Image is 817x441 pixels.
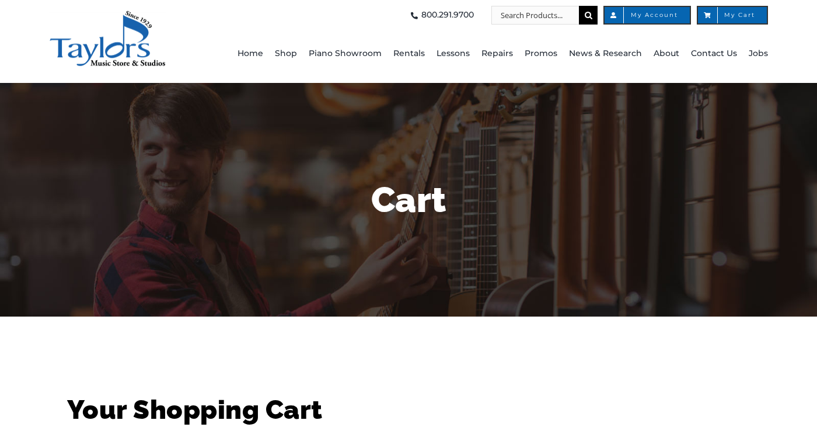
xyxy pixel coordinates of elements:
span: News & Research [569,44,642,63]
h1: Your Shopping Cart [67,391,750,428]
input: Search [579,6,598,25]
nav: Main Menu [236,25,768,83]
a: Jobs [749,25,768,83]
span: Jobs [749,44,768,63]
a: About [654,25,679,83]
span: About [654,44,679,63]
span: Contact Us [691,44,737,63]
a: My Cart [697,6,768,25]
a: Promos [525,25,557,83]
span: Home [238,44,263,63]
a: Piano Showroom [309,25,382,83]
h1: Cart [67,175,750,224]
span: Piano Showroom [309,44,382,63]
a: Home [238,25,263,83]
nav: Top Right [236,6,768,25]
span: Shop [275,44,297,63]
a: Lessons [437,25,470,83]
a: News & Research [569,25,642,83]
span: Rentals [393,44,425,63]
a: Shop [275,25,297,83]
a: Contact Us [691,25,737,83]
span: 800.291.9700 [421,6,474,25]
span: Repairs [481,44,513,63]
span: My Account [616,12,678,18]
input: Search Products... [491,6,579,25]
a: 800.291.9700 [407,6,474,25]
span: Lessons [437,44,470,63]
span: Promos [525,44,557,63]
a: My Account [603,6,691,25]
a: Repairs [481,25,513,83]
a: Rentals [393,25,425,83]
a: taylors-music-store-west-chester [49,9,166,20]
span: My Cart [710,12,755,18]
